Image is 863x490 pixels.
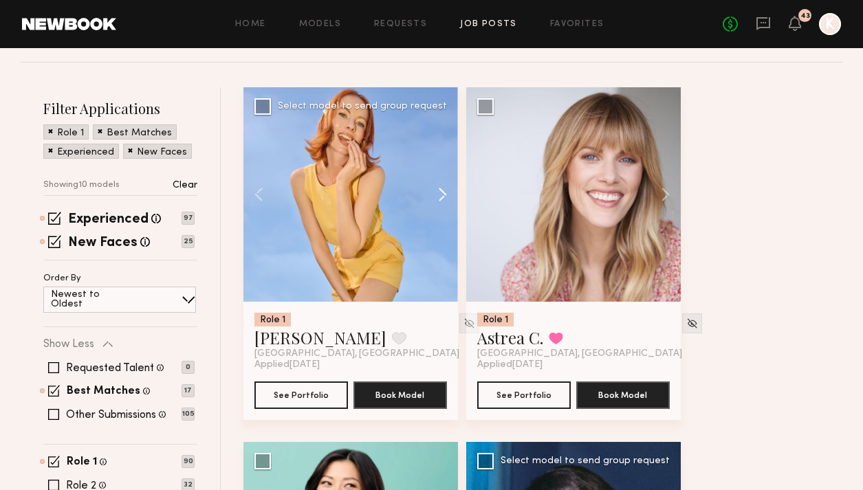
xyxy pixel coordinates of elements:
p: Newest to Oldest [51,290,133,309]
span: [GEOGRAPHIC_DATA], [GEOGRAPHIC_DATA] [477,348,682,359]
img: Unhide Model [463,318,475,329]
label: Experienced [68,213,149,227]
button: See Portfolio [477,381,571,409]
a: Book Model [576,388,670,400]
a: Job Posts [460,20,517,29]
div: Role 1 [477,313,514,326]
p: 105 [182,408,195,421]
a: Models [299,20,341,29]
h2: Filter Applications [43,99,197,118]
p: New Faces [137,148,187,157]
div: Role 1 [254,313,291,326]
div: 43 [800,12,810,20]
label: Other Submissions [66,410,156,421]
p: Experienced [57,148,114,157]
p: 97 [182,212,195,225]
label: Best Matches [67,386,140,397]
p: Showing 10 models [43,181,120,190]
label: Requested Talent [66,363,154,374]
p: 90 [182,455,195,468]
a: K [819,13,841,35]
span: [GEOGRAPHIC_DATA], [GEOGRAPHIC_DATA] [254,348,459,359]
a: Book Model [353,388,447,400]
p: Order By [43,274,81,283]
a: Astrea C. [477,326,543,348]
div: Select model to send group request [501,456,670,466]
p: 25 [182,235,195,248]
a: Home [235,20,266,29]
p: Show Less [43,339,94,350]
p: Best Matches [107,129,172,138]
a: Requests [374,20,427,29]
div: Applied [DATE] [254,359,447,370]
div: Select model to send group request [278,102,447,111]
img: Unhide Model [686,318,698,329]
a: [PERSON_NAME] [254,326,386,348]
p: Role 1 [57,129,84,138]
button: Book Model [576,381,670,409]
label: Role 1 [67,457,97,468]
label: New Faces [68,236,138,250]
div: Applied [DATE] [477,359,670,370]
p: Clear [173,181,197,190]
a: Favorites [550,20,604,29]
button: Book Model [353,381,447,409]
button: See Portfolio [254,381,348,409]
p: 0 [182,361,195,374]
p: 17 [182,384,195,397]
